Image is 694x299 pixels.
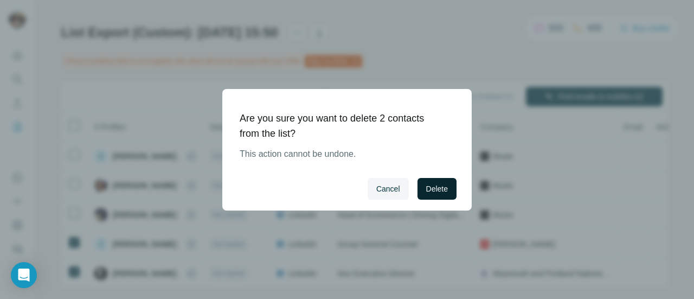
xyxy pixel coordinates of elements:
[240,111,446,141] h1: Are you sure you want to delete 2 contacts from the list?
[417,178,457,200] button: Delete
[376,183,400,194] span: Cancel
[426,183,448,194] span: Delete
[368,178,409,200] button: Cancel
[11,262,37,288] div: Open Intercom Messenger
[240,148,446,161] p: This action cannot be undone.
